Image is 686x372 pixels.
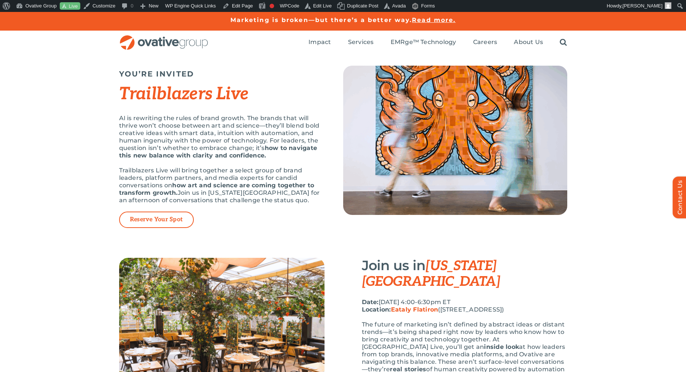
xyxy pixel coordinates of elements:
div: Focus keyphrase not set [270,4,274,8]
strong: how art and science are coming together to transform growth. [119,182,314,196]
a: EMRge™ Technology [391,38,456,47]
strong: Date: [362,298,379,306]
span: [PERSON_NAME] [623,3,662,9]
strong: Location: [362,306,438,313]
strong: how to navigate this new balance with clarity and confidence. [119,144,317,159]
h5: YOU’RE INVITED [119,69,325,78]
a: Eataly Flatiron [391,306,438,313]
a: Reserve Your Spot [130,216,183,223]
a: Careers [473,38,497,47]
img: Top Image [343,66,567,215]
nav: Menu [308,31,567,54]
a: Impact [308,38,331,47]
span: Impact [308,38,331,46]
a: About Us [514,38,543,47]
a: Search [560,38,567,47]
p: AI is rewriting the rules of brand growth. The brands that will thrive won’t choose between art a... [119,115,325,159]
span: Services [348,38,374,46]
span: EMRge™ Technology [391,38,456,46]
em: Trailblazers Live [119,84,249,104]
a: OG_Full_horizontal_RGB [119,34,209,41]
h3: Join us in [362,258,567,289]
a: Services [348,38,374,47]
p: Trailblazers Live will bring together a select group of brand leaders, platform partners, and med... [119,167,325,204]
span: About Us [514,38,543,46]
a: Read more. [412,16,456,24]
span: Careers [473,38,497,46]
strong: inside look [484,343,519,350]
span: [US_STATE][GEOGRAPHIC_DATA] [362,258,500,290]
p: [DATE] 4:00-6:30pm ET ([STREET_ADDRESS]) [362,298,567,313]
a: Live [60,2,80,10]
a: Marketing is broken—but there’s a better way. [230,16,412,24]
